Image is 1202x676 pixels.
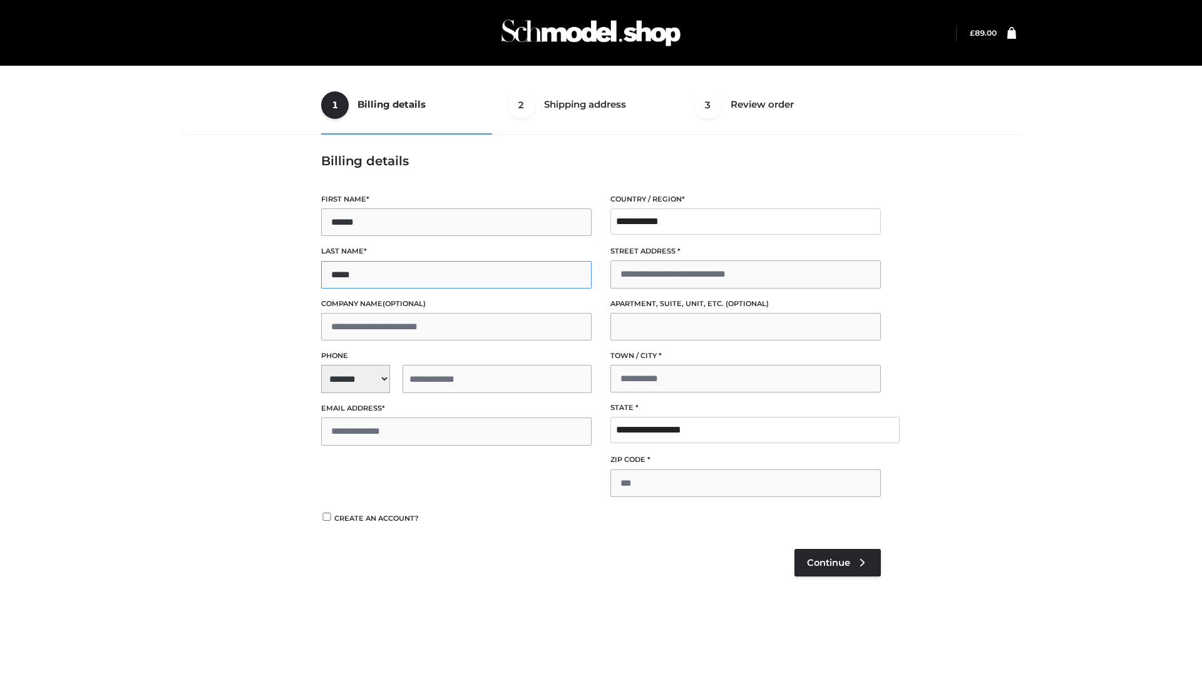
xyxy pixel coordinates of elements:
label: First name [321,193,592,205]
label: Town / City [610,350,881,362]
span: (optional) [726,299,769,308]
label: Country / Region [610,193,881,205]
span: Create an account? [334,514,419,523]
label: Apartment, suite, unit, etc. [610,298,881,310]
label: Phone [321,350,592,362]
label: State [610,402,881,414]
span: £ [970,28,975,38]
bdi: 89.00 [970,28,997,38]
label: Last name [321,245,592,257]
img: Schmodel Admin 964 [497,8,685,58]
label: ZIP Code [610,454,881,466]
label: Street address [610,245,881,257]
a: Continue [794,549,881,576]
input: Create an account? [321,513,332,521]
label: Email address [321,402,592,414]
a: £89.00 [970,28,997,38]
h3: Billing details [321,153,881,168]
label: Company name [321,298,592,310]
span: (optional) [383,299,426,308]
span: Continue [807,557,850,568]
